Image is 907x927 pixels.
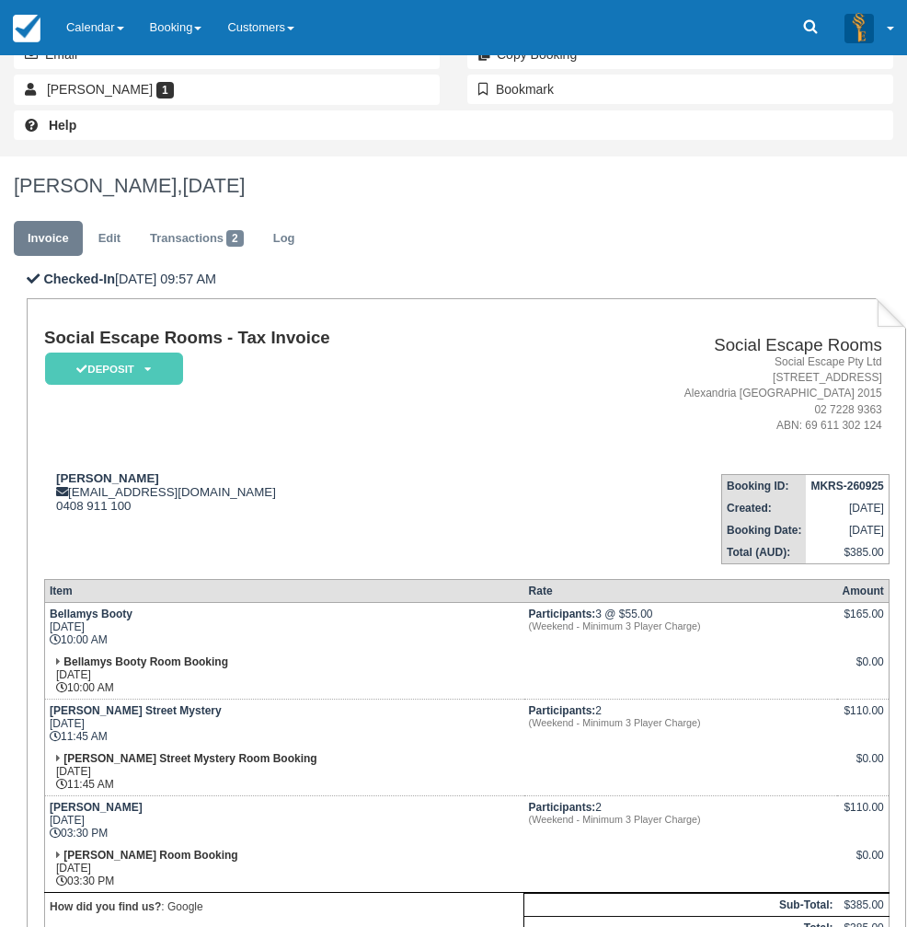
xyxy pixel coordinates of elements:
strong: Participants [529,704,596,717]
a: Log [259,221,309,257]
a: [PERSON_NAME] 1 [14,75,440,104]
h1: Social Escape Rooms - Tax Invoice [44,329,529,348]
div: $165.00 [842,608,883,635]
span: [PERSON_NAME] [47,82,153,97]
td: [DATE] 10:00 AM [44,602,523,651]
td: [DATE] [806,519,889,541]
a: Help [14,110,893,140]
th: Item [44,579,523,602]
div: $110.00 [842,801,883,829]
img: checkfront-main-nav-mini-logo.png [13,15,40,42]
a: Transactions2 [136,221,258,257]
address: Social Escape Pty Ltd [STREET_ADDRESS] Alexandria [GEOGRAPHIC_DATA] 2015 02 7228 9363 ABN: 69 611... [536,354,882,434]
th: Total (AUD): [722,541,807,564]
em: (Weekend - Minimum 3 Player Charge) [529,814,833,825]
th: Sub-Total: [524,893,838,916]
td: [DATE] 11:45 AM [44,747,523,796]
em: Deposit [45,353,183,385]
th: Created: [722,497,807,519]
h1: [PERSON_NAME], [14,175,893,197]
p: [DATE] 09:57 AM [27,270,906,289]
p: : Google [50,898,519,916]
td: [DATE] 03:30 PM [44,795,523,844]
a: Invoice [14,221,83,257]
strong: [PERSON_NAME] [50,801,143,814]
strong: Bellamys Booty [50,608,132,620]
td: [DATE] 11:45 AM [44,699,523,747]
strong: [PERSON_NAME] Room Booking [63,849,237,862]
strong: Participants [529,608,596,620]
td: $385.00 [806,541,889,564]
th: Rate [524,579,838,602]
td: 3 @ $55.00 [524,602,838,651]
strong: How did you find us? [50,900,161,913]
div: $0.00 [842,655,883,683]
div: [EMAIL_ADDRESS][DOMAIN_NAME] 0408 911 100 [44,471,529,513]
strong: [PERSON_NAME] Street Mystery Room Booking [63,752,316,765]
th: Amount [837,579,889,602]
th: Booking Date: [722,519,807,541]
div: $0.00 [842,752,883,780]
strong: [PERSON_NAME] [56,471,159,485]
a: Edit [85,221,134,257]
strong: MKRS-260925 [810,480,883,492]
td: [DATE] [806,497,889,519]
em: (Weekend - Minimum 3 Player Charge) [529,717,833,728]
h2: Social Escape Rooms [536,336,882,355]
span: 1 [156,82,174,98]
th: Booking ID: [722,474,807,497]
img: A3 [844,13,874,42]
b: Help [49,118,76,133]
button: Bookmark [467,75,893,104]
em: (Weekend - Minimum 3 Player Charge) [529,620,833,632]
span: 2 [226,230,244,247]
b: Checked-In [43,272,115,286]
span: [DATE] [182,174,245,197]
td: 2 [524,699,838,747]
div: $0.00 [842,849,883,876]
strong: Bellamys Booty Room Booking [63,655,228,668]
td: [DATE] 03:30 PM [44,844,523,893]
td: 2 [524,795,838,844]
td: [DATE] 10:00 AM [44,651,523,700]
strong: Participants [529,801,596,814]
strong: [PERSON_NAME] Street Mystery [50,704,222,717]
td: $385.00 [837,893,889,916]
div: $110.00 [842,704,883,732]
a: Deposit [44,352,177,386]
